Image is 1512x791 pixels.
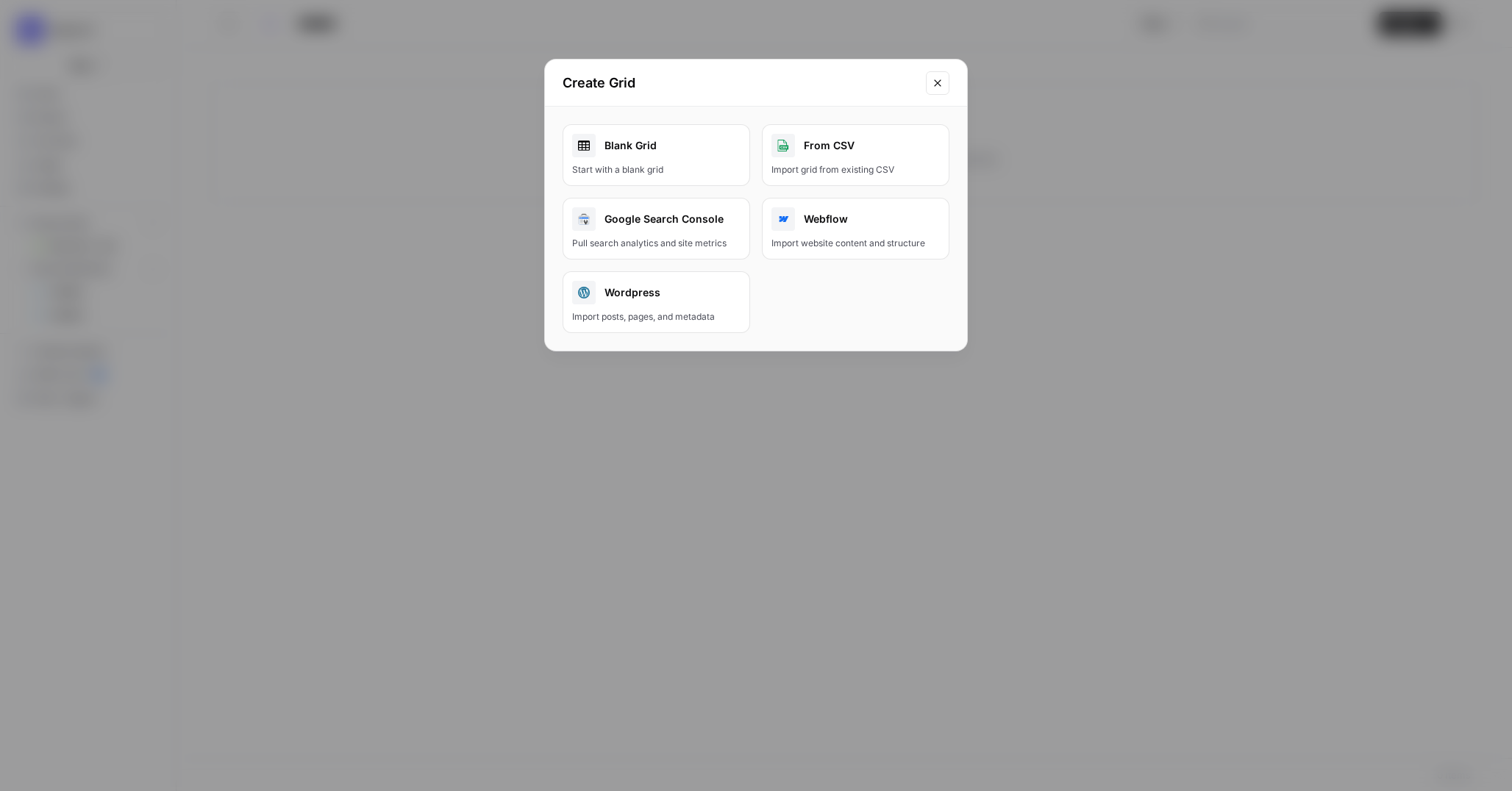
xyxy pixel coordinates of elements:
[771,207,940,231] div: Webflow
[926,71,949,95] button: Close modal
[563,73,917,93] h2: Create Grid
[563,271,750,333] button: WordpressImport posts, pages, and metadata
[563,124,750,186] a: Blank GridStart with a blank grid
[771,163,940,176] div: Import grid from existing CSV
[572,281,741,304] div: Wordpress
[771,237,940,250] div: Import website content and structure
[572,134,741,157] div: Blank Grid
[572,207,741,231] div: Google Search Console
[572,310,741,323] div: Import posts, pages, and metadata
[572,237,741,250] div: Pull search analytics and site metrics
[572,163,741,176] div: Start with a blank grid
[762,124,949,186] button: From CSVImport grid from existing CSV
[771,134,940,157] div: From CSV
[563,198,750,260] button: Google Search ConsolePull search analytics and site metrics
[762,198,949,260] button: WebflowImport website content and structure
